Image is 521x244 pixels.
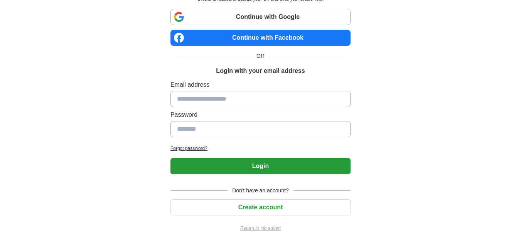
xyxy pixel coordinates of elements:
h1: Login with your email address [216,66,305,76]
a: Continue with Facebook [170,30,351,46]
span: OR [252,52,269,60]
a: Return to job advert [170,225,351,232]
span: Don't have an account? [228,187,293,195]
a: Continue with Google [170,9,351,25]
label: Password [170,110,351,119]
button: Create account [170,199,351,215]
label: Email address [170,80,351,89]
a: Create account [170,204,351,210]
a: Forgot password? [170,145,351,152]
button: Login [170,158,351,174]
